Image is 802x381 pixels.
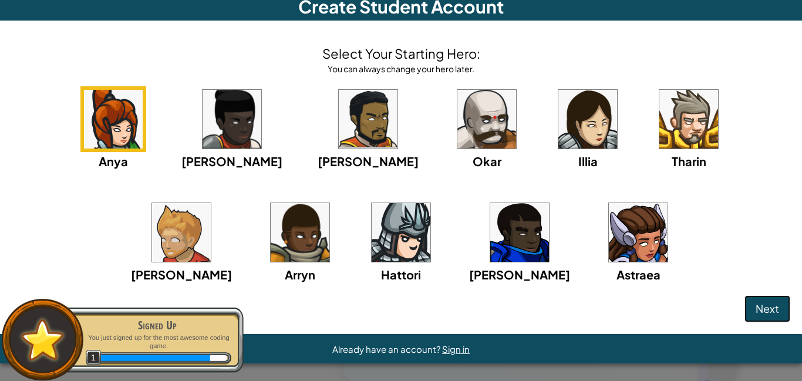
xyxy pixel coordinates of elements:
[339,90,397,149] img: portrait.png
[181,154,282,168] span: [PERSON_NAME]
[616,267,661,282] span: Astraea
[672,154,706,168] span: Tharin
[83,317,231,333] div: Signed Up
[558,90,617,149] img: portrait.png
[659,90,718,149] img: portrait.png
[285,267,315,282] span: Arryn
[322,63,480,75] div: You can always change your hero later.
[83,333,231,350] p: You just signed up for the most awesome coding game.
[203,90,261,149] img: portrait.png
[381,267,421,282] span: Hattori
[744,295,790,322] button: Next
[131,267,232,282] span: [PERSON_NAME]
[318,154,419,168] span: [PERSON_NAME]
[578,154,598,168] span: Illia
[609,203,668,262] img: portrait.png
[152,203,211,262] img: portrait.png
[469,267,570,282] span: [PERSON_NAME]
[442,343,470,355] a: Sign in
[473,154,501,168] span: Okar
[457,90,516,149] img: portrait.png
[86,350,102,366] span: 1
[372,203,430,262] img: portrait.png
[16,313,69,366] img: default.png
[322,44,480,63] h4: Select Your Starting Hero:
[332,343,442,355] span: Already have an account?
[756,302,779,315] span: Next
[271,203,329,262] img: portrait.png
[84,90,143,149] img: portrait.png
[99,154,128,168] span: Anya
[490,203,549,262] img: portrait.png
